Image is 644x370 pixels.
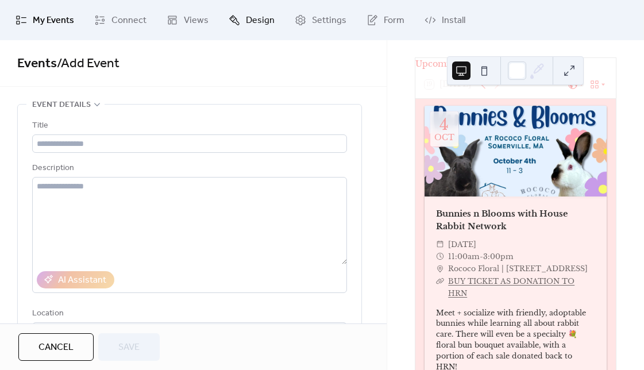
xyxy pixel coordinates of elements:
a: Install [416,5,474,36]
div: Oct [434,134,454,142]
a: Form [358,5,413,36]
a: BUY TICKET AS DONATION TO HRN [448,277,574,298]
div: ​ [436,263,444,275]
div: Title [32,119,345,133]
span: [DATE] [448,238,476,250]
div: Description [32,161,345,175]
span: Settings [312,14,346,28]
a: Events [17,51,57,76]
span: - [480,250,483,263]
a: Connect [86,5,155,36]
span: Form [384,14,404,28]
a: Design [220,5,283,36]
a: My Events [7,5,83,36]
a: Settings [286,5,355,36]
div: ​ [436,250,444,263]
div: Location [32,307,345,321]
span: Install [442,14,465,28]
div: ​ [436,275,444,287]
span: My Events [33,14,74,28]
a: Bunnies n Blooms with House Rabbit Network [436,209,568,232]
span: Cancel [38,341,74,354]
button: Cancel [18,333,94,361]
a: Views [158,5,217,36]
span: 11:00am [448,250,480,263]
span: / Add Event [57,51,119,76]
span: Views [184,14,209,28]
div: Upcoming events [415,58,616,71]
span: Event details [32,98,91,112]
div: ​ [436,238,444,250]
span: Design [246,14,275,28]
span: Connect [111,14,146,28]
span: 3:00pm [483,250,514,263]
span: Rococo Floral | [STREET_ADDRESS] [448,263,588,275]
div: 4 [439,117,449,132]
